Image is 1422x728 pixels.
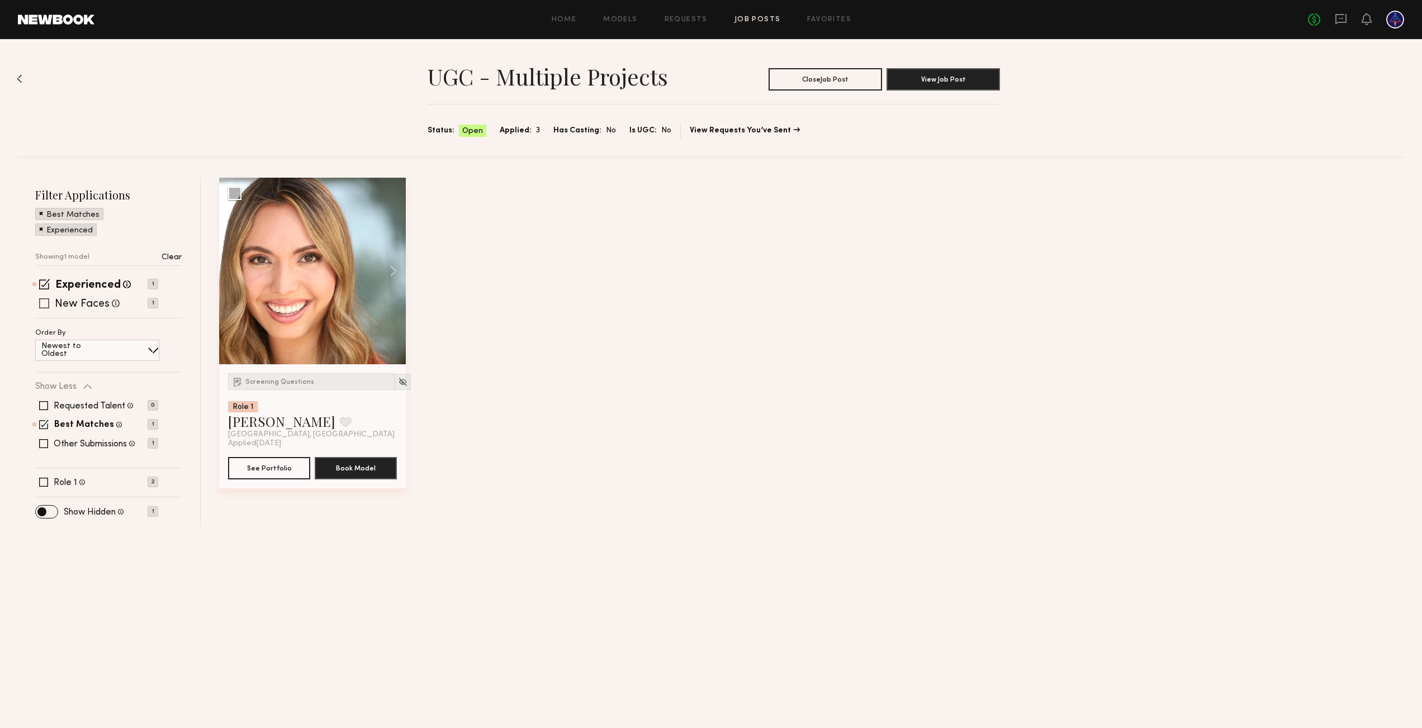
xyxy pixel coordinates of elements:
button: See Portfolio [228,457,310,479]
div: Role 1 [228,401,258,412]
label: Experienced [55,280,121,291]
span: Status: [428,125,454,137]
span: Open [462,126,483,137]
img: Submission Icon [232,376,243,387]
p: Newest to Oldest [41,342,108,358]
a: [PERSON_NAME] [228,412,335,430]
p: Order By [35,330,66,337]
a: Job Posts [734,16,781,23]
button: View Job Post [887,68,1000,91]
p: 1 [148,506,158,517]
a: Book Model [315,463,397,472]
label: Requested Talent [54,402,125,411]
p: 0 [148,400,158,411]
span: No [606,125,616,137]
label: New Faces [55,299,110,310]
a: Requests [665,16,708,23]
a: Models [603,16,637,23]
a: Home [552,16,577,23]
p: 1 [148,298,158,308]
span: [GEOGRAPHIC_DATA], [GEOGRAPHIC_DATA] [228,430,395,439]
span: Applied: [500,125,532,137]
p: 1 [148,419,158,430]
h2: Filter Applications [35,187,182,202]
h1: UGC - Multiple Projects [428,63,668,91]
label: Best Matches [54,421,114,430]
a: View Requests You’ve Sent [690,127,800,135]
p: 1 [148,279,158,289]
p: Showing 1 model [35,254,89,261]
label: Show Hidden [64,508,116,517]
p: 2 [148,477,158,487]
p: Clear [162,254,182,261]
span: Has Casting: [553,125,601,137]
p: Show Less [35,382,77,391]
img: Back to previous page [17,74,22,83]
p: Experienced [46,227,93,235]
p: Best Matches [46,211,99,219]
span: 3 [536,125,540,137]
div: Applied [DATE] [228,439,397,448]
p: 1 [148,438,158,449]
label: Role 1 [54,478,77,487]
button: Book Model [315,457,397,479]
button: CloseJob Post [769,68,882,91]
span: Is UGC: [629,125,657,137]
label: Other Submissions [54,440,127,449]
img: Unhide Model [398,377,407,387]
span: No [661,125,671,137]
a: Favorites [807,16,851,23]
span: Screening Questions [245,379,314,386]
